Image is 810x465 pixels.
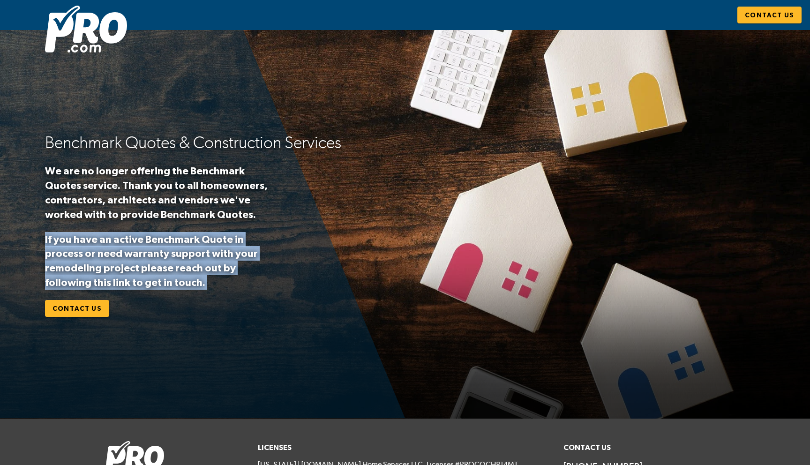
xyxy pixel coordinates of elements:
h2: Benchmark Quotes & Construction Services [45,132,389,154]
h6: Contact Us [563,441,705,454]
p: If you have an active Benchmark Quote in process or need warranty support with your remodeling pr... [45,232,275,290]
p: We are no longer offering the Benchmark Quotes service. Thank you to all homeowners, contractors,... [45,164,275,221]
h6: Licenses [258,441,552,454]
span: Contact Us [52,303,102,315]
a: Contact Us [737,7,802,24]
span: Contact Us [745,9,794,21]
a: Contact Us [45,300,109,317]
img: Pro.com logo [45,6,127,52]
